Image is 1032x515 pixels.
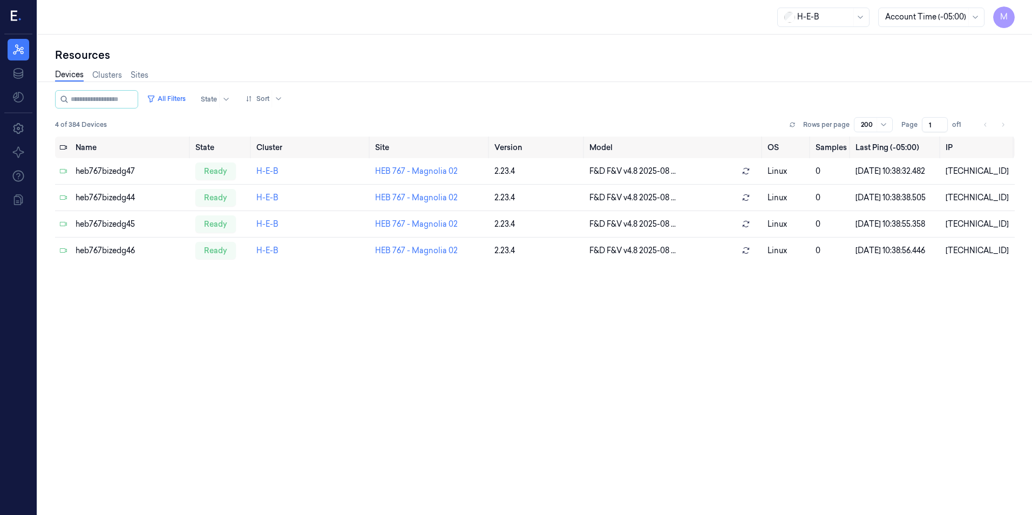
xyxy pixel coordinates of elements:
div: [TECHNICAL_ID] [946,166,1010,177]
th: Version [490,137,586,158]
span: 4 of 384 Devices [55,120,107,130]
a: HEB 767 - Magnolia 02 [375,219,458,229]
span: F&D F&V v4.8 2025-08 ... [589,245,676,256]
span: F&D F&V v4.8 2025-08 ... [589,166,676,177]
a: H-E-B [256,193,279,202]
a: Sites [131,70,148,81]
span: of 1 [952,120,969,130]
div: 2.23.4 [494,245,581,256]
th: Name [71,137,191,158]
div: 0 [816,166,847,177]
th: Cluster [252,137,371,158]
th: Site [371,137,490,158]
button: All Filters [142,90,190,107]
span: F&D F&V v4.8 2025-08 ... [589,192,676,204]
div: 2.23.4 [494,219,581,230]
th: Samples [811,137,851,158]
th: Last Ping (-05:00) [851,137,941,158]
th: OS [763,137,811,158]
th: Model [585,137,763,158]
p: linux [768,192,807,204]
div: [TECHNICAL_ID] [946,192,1010,204]
div: heb767bizedg47 [76,166,187,177]
nav: pagination [978,117,1010,132]
div: [TECHNICAL_ID] [946,245,1010,256]
span: Page [901,120,918,130]
button: M [993,6,1015,28]
a: H-E-B [256,246,279,255]
div: Resources [55,48,1015,63]
div: heb767bizedg45 [76,219,187,230]
div: ready [195,189,236,206]
p: Rows per page [803,120,850,130]
a: Devices [55,69,84,82]
a: Clusters [92,70,122,81]
a: HEB 767 - Magnolia 02 [375,166,458,176]
div: ready [195,215,236,233]
div: ready [195,242,236,259]
div: [TECHNICAL_ID] [946,219,1010,230]
div: ready [195,162,236,180]
a: H-E-B [256,219,279,229]
a: HEB 767 - Magnolia 02 [375,246,458,255]
p: linux [768,219,807,230]
div: 2.23.4 [494,192,581,204]
div: 0 [816,245,847,256]
th: IP [941,137,1015,158]
p: linux [768,166,807,177]
div: [DATE] 10:38:32.482 [856,166,937,177]
div: [DATE] 10:38:55.358 [856,219,937,230]
div: heb767bizedg46 [76,245,187,256]
div: [DATE] 10:38:56.446 [856,245,937,256]
div: heb767bizedg44 [76,192,187,204]
p: linux [768,245,807,256]
div: 2.23.4 [494,166,581,177]
div: 0 [816,192,847,204]
div: [DATE] 10:38:38.505 [856,192,937,204]
div: 0 [816,219,847,230]
span: F&D F&V v4.8 2025-08 ... [589,219,676,230]
a: H-E-B [256,166,279,176]
th: State [191,137,252,158]
a: HEB 767 - Magnolia 02 [375,193,458,202]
